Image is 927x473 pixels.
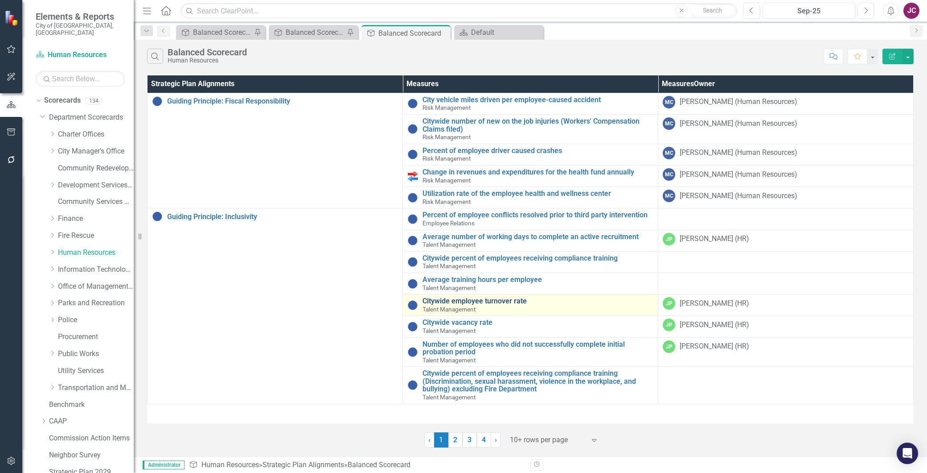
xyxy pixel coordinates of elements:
[422,357,476,364] span: Talent Management
[49,416,134,427] a: CAAP
[148,208,403,404] td: Double-Click to Edit Right Click for Context Menu
[680,341,749,352] div: [PERSON_NAME] (HR)
[403,295,658,316] td: Double-Click to Edit Right Click for Context Menu
[422,96,653,104] a: City vehicle miles driven per employee-caused accident
[422,190,653,198] a: Utilization rate of the employee health and wellness center
[167,97,398,105] a: Guiding Principle: Fiscal Responsibility
[422,284,476,291] span: Talent Management
[271,27,345,38] a: Balanced Scorecard
[58,197,134,207] a: Community Services Department
[663,340,675,353] div: JP
[348,461,410,469] div: Balanced Scorecard
[403,144,658,165] td: Double-Click to Edit Right Click for Context Menu
[49,450,134,461] a: Neighbor Survey
[422,276,653,284] a: Average training hours per employee
[407,98,418,109] img: Information Unavailable
[903,3,919,19] div: JC
[422,233,653,241] a: Average number of working days to complete an active recruitment
[4,10,20,26] img: ClearPoint Strategy
[422,369,653,393] a: Citywide percent of employees receiving compliance training (Discrimination, sexual harassment, v...
[189,460,524,470] div: » »
[403,273,658,294] td: Double-Click to Edit Right Click for Context Menu
[663,147,675,159] div: MC
[766,6,852,17] div: Sep-25
[403,166,658,187] td: Double-Click to Edit Right Click for Context Menu
[148,93,403,208] td: Double-Click to Edit Right Click for Context Menu
[658,230,914,251] td: Double-Click to Edit
[58,214,134,224] a: Finance
[422,254,653,262] a: Citywide percent of employees receiving compliance training
[663,96,675,108] div: MC
[58,180,134,191] a: Development Services Department
[36,11,125,22] span: Elements & Reports
[658,295,914,316] td: Double-Click to Edit
[463,432,477,448] a: 3
[58,332,134,342] a: Procurement
[49,112,134,123] a: Department Scorecards
[407,235,418,246] img: Information Unavailable
[422,394,476,401] span: Talent Management
[143,461,185,469] span: Administrator
[407,124,418,134] img: Information Unavailable
[152,96,163,107] img: Information Unavailable
[407,380,418,390] img: Information Unavailable
[680,234,749,244] div: [PERSON_NAME] (HR)
[58,298,134,308] a: Parks and Recreation
[422,155,471,162] span: Risk Management
[178,27,252,38] a: Balanced Scorecard
[658,144,914,165] td: Double-Click to Edit
[663,168,675,181] div: MC
[58,129,134,140] a: Charter Offices
[58,383,134,393] a: Transportation and Mobility
[456,27,541,38] a: Default
[690,4,734,17] button: Search
[422,297,653,305] a: Citywide employee turnover rate
[403,316,658,337] td: Double-Click to Edit Right Click for Context Menu
[152,211,163,222] img: Information Unavailable
[36,71,125,87] input: Search Below...
[36,22,125,37] small: City of [GEOGRAPHIC_DATA], [GEOGRAPHIC_DATA]
[201,461,259,469] a: Human Resources
[680,320,749,330] div: [PERSON_NAME] (HR)
[422,262,476,270] span: Talent Management
[167,213,398,221] a: Guiding Principle: Inclusivity
[58,349,134,359] a: Public Works
[407,300,418,311] img: Information Unavailable
[422,211,653,219] a: Percent of employee conflicts resolved prior to third party intervention
[658,316,914,337] td: Double-Click to Edit
[403,93,658,114] td: Double-Click to Edit Right Click for Context Menu
[680,119,797,129] div: [PERSON_NAME] (Human Resources)
[180,3,737,19] input: Search ClearPoint...
[422,133,471,141] span: Risk Management
[897,443,918,464] div: Open Intercom Messenger
[58,163,134,174] a: Community Redevelopment Agency
[680,148,797,158] div: [PERSON_NAME] (Human Resources)
[422,177,471,184] span: Risk Management
[658,166,914,187] td: Double-Click to Edit
[85,97,103,104] div: 134
[680,191,797,201] div: [PERSON_NAME] (Human Resources)
[422,241,476,248] span: Talent Management
[49,433,134,444] a: Commission Action Items
[763,3,855,19] button: Sep-25
[434,432,448,448] span: 1
[193,27,252,38] div: Balanced Scorecard
[663,297,675,310] div: JP
[58,248,134,258] a: Human Resources
[663,117,675,130] div: MC
[680,97,797,107] div: [PERSON_NAME] (Human Resources)
[658,115,914,144] td: Double-Click to Edit
[403,187,658,208] td: Double-Click to Edit Right Click for Context Menu
[422,220,475,227] span: Employee Relations
[703,7,722,14] span: Search
[36,50,125,60] a: Human Resources
[58,366,134,376] a: Utility Services
[422,319,653,327] a: Citywide vacancy rate
[378,28,448,39] div: Balanced Scorecard
[680,299,749,309] div: [PERSON_NAME] (HR)
[403,115,658,144] td: Double-Click to Edit Right Click for Context Menu
[407,214,418,224] img: Information Unavailable
[663,233,675,245] div: JP
[168,47,247,57] div: Balanced Scorecard
[658,251,914,273] td: Double-Click to Edit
